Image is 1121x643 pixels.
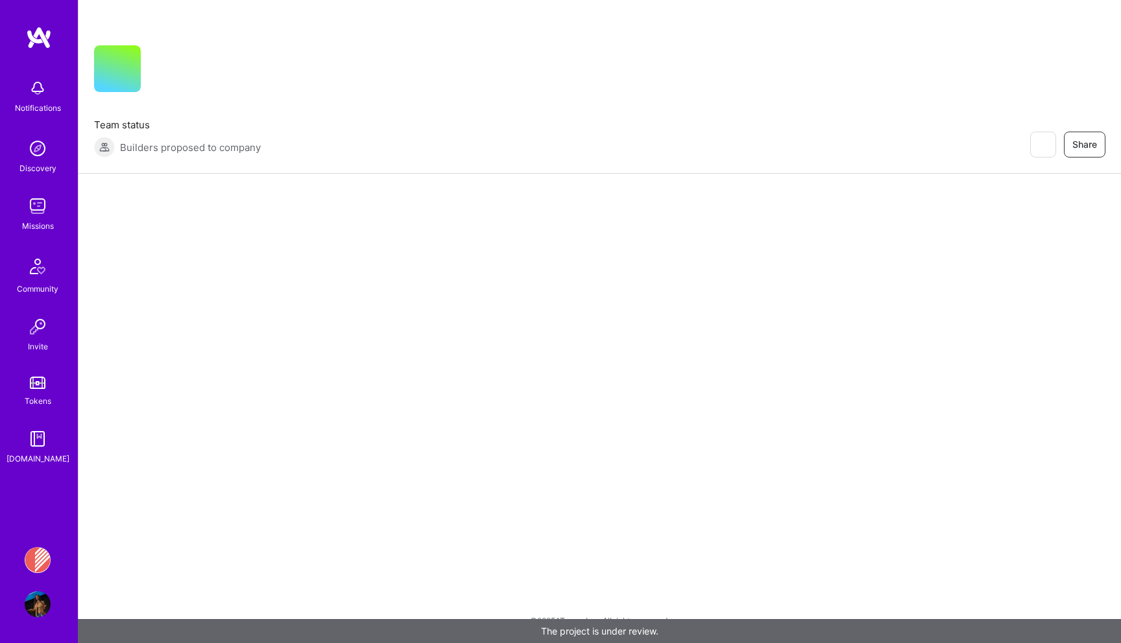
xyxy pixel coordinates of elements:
[1072,138,1097,151] span: Share
[28,340,48,353] div: Invite
[21,591,54,617] a: User Avatar
[21,547,54,573] a: Banjo Health: AI Coding Tools Enablement Workshop
[19,161,56,175] div: Discovery
[25,135,51,161] img: discovery
[26,26,52,49] img: logo
[25,394,51,408] div: Tokens
[30,377,45,389] img: tokens
[94,118,261,132] span: Team status
[1037,139,1048,150] i: icon EyeClosed
[25,547,51,573] img: Banjo Health: AI Coding Tools Enablement Workshop
[25,193,51,219] img: teamwork
[25,591,51,617] img: User Avatar
[25,314,51,340] img: Invite
[22,251,53,282] img: Community
[94,137,115,158] img: Builders proposed to company
[25,75,51,101] img: bell
[22,219,54,233] div: Missions
[78,619,1121,643] div: The project is under review.
[17,282,58,296] div: Community
[25,426,51,452] img: guide book
[156,66,167,76] i: icon CompanyGray
[120,141,261,154] span: Builders proposed to company
[6,452,69,465] div: [DOMAIN_NAME]
[15,101,61,115] div: Notifications
[1064,132,1105,158] button: Share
